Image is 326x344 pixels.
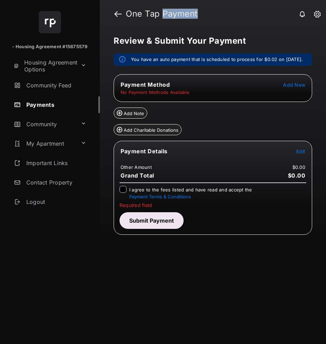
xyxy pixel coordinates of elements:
button: I agree to the fees listed and have read and accept the [129,194,191,199]
a: Logout [11,193,100,210]
span: Add New [283,82,305,88]
span: Grand Total [121,172,154,179]
strong: One Tap Payment [126,10,315,18]
button: Add Note [114,108,147,119]
span: Payment Details [121,148,168,155]
span: $0.00 [288,172,306,179]
button: Edit [296,148,305,155]
h5: Review & Submit Your Payment [114,37,307,45]
td: Other Amount [120,164,152,170]
span: Required field [120,202,152,208]
button: Submit Payment [120,212,184,229]
span: Edit [296,148,305,154]
button: Add New [283,81,305,88]
a: My Apartment [11,135,78,152]
p: - Housing Agreement #15675579 [12,43,87,50]
button: Add Charitable Donations [114,124,182,135]
td: $0.00 [292,164,306,170]
a: Contact Property [11,174,100,191]
a: Payments [11,96,100,113]
td: No Payment Methods Available [120,89,190,95]
a: Important Links [11,155,89,171]
a: Housing Agreement Options [11,58,78,74]
a: Community [11,116,78,132]
a: Community Feed [11,77,100,94]
span: I agree to the fees listed and have read and accept the [129,187,252,199]
img: svg+xml;base64,PHN2ZyB4bWxucz0iaHR0cDovL3d3dy53My5vcmcvMjAwMC9zdmciIHdpZHRoPSI2NCIgaGVpZ2h0PSI2NC... [39,11,61,33]
em: You have an auto payment that is scheduled to process for $0.02 on [DATE]. [131,56,303,63]
span: Payment Method [121,81,170,88]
